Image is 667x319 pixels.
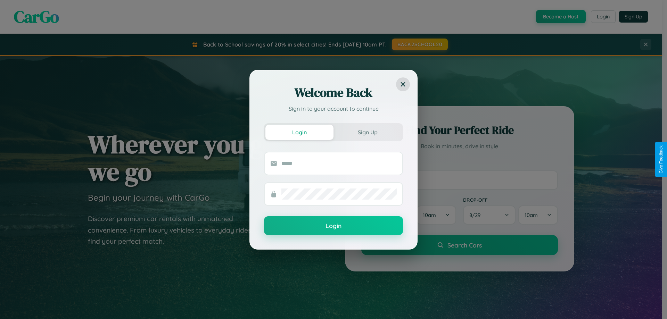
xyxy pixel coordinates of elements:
[659,145,664,174] div: Give Feedback
[264,84,403,101] h2: Welcome Back
[264,104,403,113] p: Sign in to your account to continue
[265,125,333,140] button: Login
[333,125,402,140] button: Sign Up
[264,216,403,235] button: Login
